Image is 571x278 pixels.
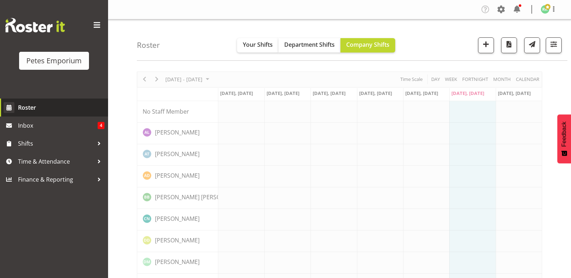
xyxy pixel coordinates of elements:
span: Your Shifts [243,41,273,49]
span: Company Shifts [346,41,389,49]
button: Your Shifts [237,38,278,53]
h4: Roster [137,41,160,49]
span: Roster [18,102,104,113]
div: Petes Emporium [26,55,82,66]
button: Filter Shifts [546,37,562,53]
span: Time & Attendance [18,156,94,167]
button: Department Shifts [278,38,340,53]
span: Department Shifts [284,41,335,49]
span: Shifts [18,138,94,149]
button: Download a PDF of the roster according to the set date range. [501,37,517,53]
button: Send a list of all shifts for the selected filtered period to all rostered employees. [524,37,540,53]
span: 4 [98,122,104,129]
button: Feedback - Show survey [557,114,571,163]
span: Finance & Reporting [18,174,94,185]
button: Add a new shift [478,37,494,53]
span: Feedback [561,122,567,147]
button: Company Shifts [340,38,395,53]
img: Rosterit website logo [5,18,65,32]
span: Inbox [18,120,98,131]
img: ruth-robertson-taylor722.jpg [541,5,549,14]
